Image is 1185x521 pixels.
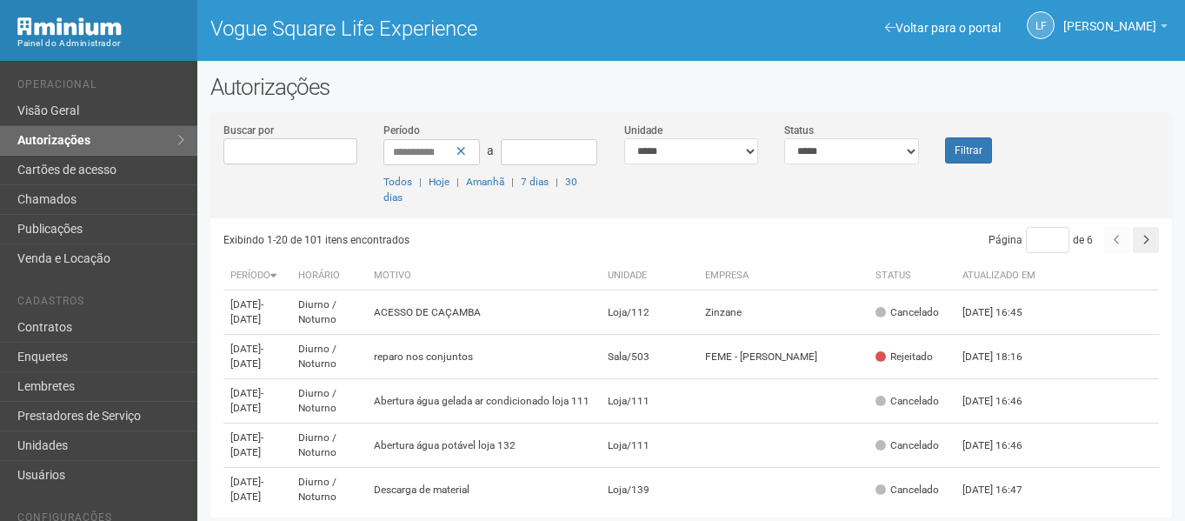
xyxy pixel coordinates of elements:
td: ACESSO DE CAÇAMBA [367,291,601,335]
span: | [511,176,514,188]
a: Voltar para o portal [885,21,1001,35]
a: LF [1027,11,1055,39]
img: Minium [17,17,122,36]
td: Diurno / Noturno [291,335,367,379]
div: Cancelado [875,438,939,453]
td: Loja/111 [601,379,697,424]
label: Buscar por [223,123,274,138]
span: Página de 6 [989,234,1093,246]
label: Unidade [624,123,662,138]
th: Status [869,262,955,291]
td: Sala/503 [601,335,697,379]
td: Loja/111 [601,424,697,468]
th: Período [223,262,291,291]
td: Diurno / Noturno [291,291,367,335]
td: Abertura água potável loja 132 [367,424,601,468]
td: Abertura água gelada ar condicionado loja 111 [367,379,601,424]
span: | [456,176,459,188]
a: Hoje [429,176,449,188]
td: Diurno / Noturno [291,424,367,468]
a: Amanhã [466,176,504,188]
label: Período [383,123,420,138]
span: Letícia Florim [1063,3,1156,33]
td: [DATE] 16:46 [955,424,1051,468]
td: [DATE] [223,468,291,512]
th: Unidade [601,262,697,291]
th: Horário [291,262,367,291]
td: [DATE] 18:16 [955,335,1051,379]
div: Painel do Administrador [17,36,184,51]
td: [DATE] 16:45 [955,291,1051,335]
div: Cancelado [875,305,939,320]
li: Operacional [17,78,184,97]
div: Cancelado [875,483,939,498]
span: a [487,144,494,157]
td: Loja/112 [601,291,697,335]
td: Loja/139 [601,468,697,512]
h2: Autorizações [210,74,1172,100]
th: Atualizado em [955,262,1051,291]
label: Status [784,123,814,138]
td: [DATE] 16:46 [955,379,1051,424]
td: Descarga de material [367,468,601,512]
td: reparo nos conjuntos [367,335,601,379]
th: Motivo [367,262,601,291]
td: FEME - [PERSON_NAME] [698,335,869,379]
td: [DATE] [223,424,291,468]
th: Empresa [698,262,869,291]
a: [PERSON_NAME] [1063,22,1168,36]
td: Diurno / Noturno [291,468,367,512]
td: Zinzane [698,291,869,335]
td: [DATE] 16:47 [955,468,1051,512]
td: [DATE] [223,335,291,379]
td: Diurno / Noturno [291,379,367,424]
div: Exibindo 1-20 de 101 itens encontrados [223,227,695,253]
div: Cancelado [875,394,939,409]
div: Rejeitado [875,350,933,364]
button: Filtrar [945,137,992,164]
h1: Vogue Square Life Experience [210,17,678,40]
span: | [419,176,422,188]
a: Todos [383,176,412,188]
li: Cadastros [17,295,184,313]
span: | [556,176,558,188]
a: 7 dias [521,176,549,188]
td: [DATE] [223,291,291,335]
td: [DATE] [223,379,291,424]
